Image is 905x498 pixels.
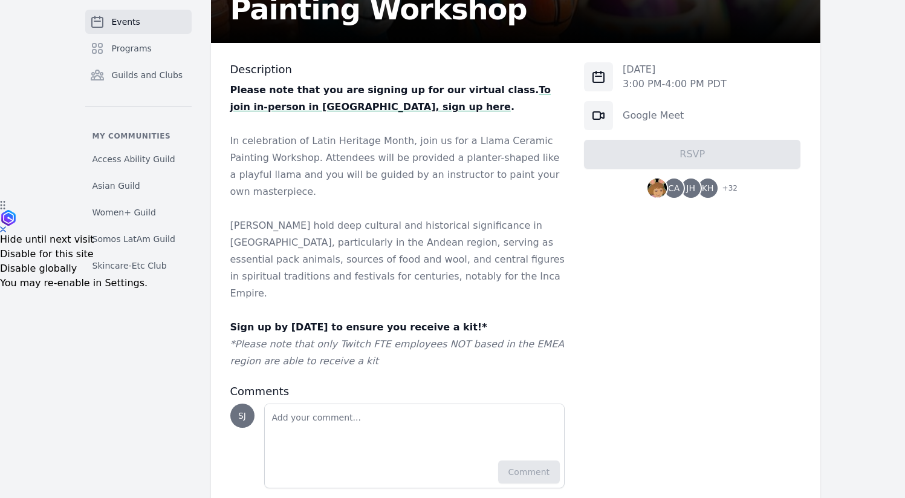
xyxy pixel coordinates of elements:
[623,110,684,121] a: Google Meet
[230,62,565,77] h3: Description
[668,184,680,192] span: CA
[85,10,192,277] nav: Sidebar
[85,175,192,197] a: Asian Guild
[85,63,192,87] a: Guilds and Clubs
[230,217,565,302] p: [PERSON_NAME] hold deep cultural and historical significance in [GEOGRAPHIC_DATA], particularly i...
[230,84,539,96] strong: Please note that you are signing up for our virtual class.
[85,148,192,170] a: Access Ability Guild
[230,133,565,200] p: In celebration of Latin Heritage Month, join us for a Llama Ceramic Painting Workshop. Attendees ...
[112,16,140,28] span: Events
[238,411,246,420] span: SJ
[623,62,727,77] p: [DATE]
[92,180,140,192] span: Asian Guild
[623,77,727,91] p: 3:00 PM - 4:00 PM PDT
[498,460,560,483] button: Comment
[85,10,192,34] a: Events
[85,255,192,277] a: Skincare-Etc Club
[702,184,714,192] span: KH
[112,42,152,54] span: Programs
[584,140,800,169] button: RSVP
[85,131,192,141] p: My communities
[85,228,192,250] a: Somos LatAm Guild
[92,206,156,218] span: Women+ Guild
[511,101,514,113] strong: .
[230,321,487,333] strong: Sign up by [DATE] to ensure you receive a kit!*
[92,233,175,245] span: Somos LatAm Guild
[85,36,192,61] a: Programs
[230,384,565,399] h3: Comments
[85,201,192,223] a: Women+ Guild
[686,184,695,192] span: JH
[230,338,565,367] em: *Please note that only Twitch FTE employees NOT based in the EMEA region are able to receive a kit
[715,181,738,198] span: + 32
[92,153,175,165] span: Access Ability Guild
[112,69,183,81] span: Guilds and Clubs
[92,260,167,272] span: Skincare-Etc Club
